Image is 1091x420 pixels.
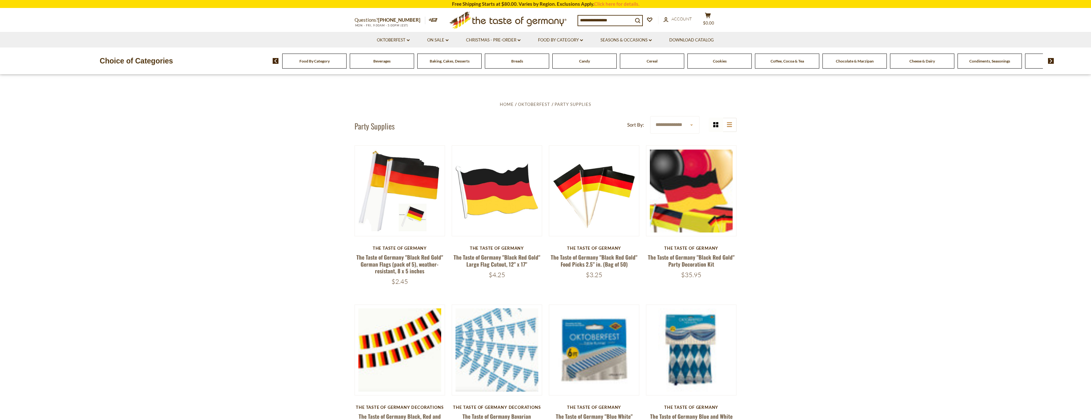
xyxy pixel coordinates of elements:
[627,121,644,129] label: Sort By:
[391,277,408,285] span: $2.45
[836,59,874,63] a: Chocolate & Marzipan
[489,271,505,279] span: $4.25
[355,305,445,395] img: The Taste of Germany Black, Red and Gold Pennants, all weather, 30 attached pennants
[600,37,652,44] a: Seasons & Occasions
[648,253,735,268] a: The Taste of Germany "Black Red Gold" Party Decoration Kit
[377,37,410,44] a: Oktoberfest
[681,271,701,279] span: $35.95
[646,405,737,410] div: The Taste of Germany
[1048,58,1054,64] img: next arrow
[356,253,443,275] a: The Taste of Germany "Black Red Gold" German Flags (pack of 5), weather-resistant, 8 x 5 inches
[699,12,718,28] button: $0.00
[586,271,602,279] span: $3.25
[771,59,804,63] a: Coffee, Cocoa & Tea
[500,102,514,107] a: Home
[273,58,279,64] img: previous arrow
[703,20,714,26] span: $0.00
[452,305,542,395] img: The Taste of Germany Bavarian Pennants, all weather, 10m (20 pennants)
[969,59,1010,63] a: Condiments, Seasonings
[430,59,470,63] a: Baking, Cakes, Desserts
[671,16,692,21] span: Account
[466,37,520,44] a: Christmas - PRE-ORDER
[378,17,420,23] a: [PHONE_NUMBER]
[355,24,409,27] span: MON - FRI, 9:00AM - 5:00PM (EST)
[538,37,583,44] a: Food By Category
[549,246,640,251] div: The Taste of Germany
[549,305,639,395] img: Blue White Bavaria Table Runner
[646,246,737,251] div: The Taste of Germany
[452,146,542,236] img: The Taste of Germany "Black Red Gold" Large Flag Cutout, 12" x 17"
[427,37,449,44] a: On Sale
[454,253,540,268] a: The Taste of Germany "Black Red Gold" Large Flag Cutout, 12" x 17"
[579,59,590,63] a: Candy
[664,16,692,23] a: Account
[646,305,736,395] img: Blue & White Fabric Bunting
[646,146,736,236] img: The Taste of Germany "Black Red Gold" Party Decoration Kit
[355,121,395,131] h1: Party Supplies
[518,102,550,107] a: Oktoberfest
[594,1,639,7] a: Click here for details.
[669,37,714,44] a: Download Catalog
[355,405,445,410] div: The Taste of Germany Decorations
[909,59,935,63] a: Cheese & Dairy
[713,59,727,63] a: Cookies
[355,246,445,251] div: The Taste of Germany
[355,16,425,24] p: Questions?
[647,59,657,63] a: Cereal
[511,59,523,63] a: Breads
[452,405,542,410] div: The Taste of Germany Decorations
[355,146,445,236] img: The Taste of Germany "Black Red Gold" German Flags (pack of 5), weather-resistant, 8 x 5 inches
[452,246,542,251] div: The Taste of Germany
[555,102,591,107] a: Party Supplies
[373,59,391,63] a: Beverages
[551,253,637,268] a: The Taste of Germany "Black Red Gold" Food Picks 2.5" in. (Bag of 50)
[549,405,640,410] div: The Taste of Germany
[549,146,639,236] img: The Taste of Germany "Black Red Gold" Food Picks 2.5" in. (Bag of 50)
[299,59,330,63] a: Food By Category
